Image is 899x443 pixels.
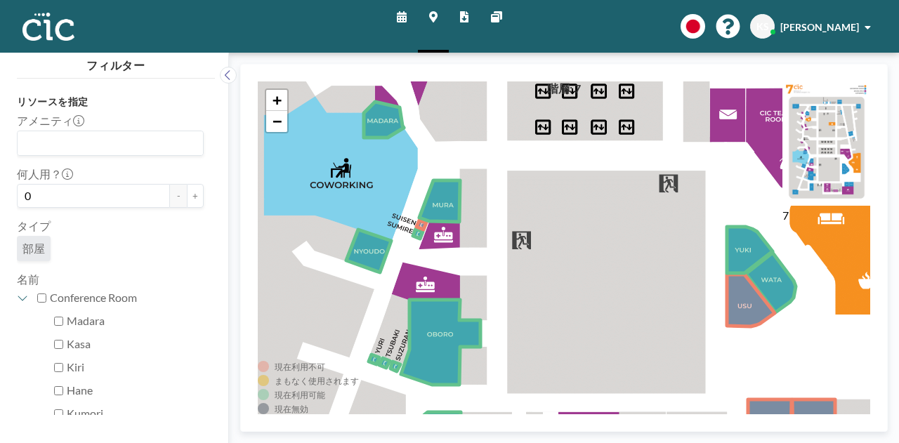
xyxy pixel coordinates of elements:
label: Madara [67,314,204,328]
label: Conference Room [50,291,204,305]
label: Kasa [67,337,204,351]
span: + [273,91,282,109]
span: [PERSON_NAME] [780,21,859,33]
div: 現在利用不可 [275,362,325,372]
a: Zoom in [266,90,287,111]
a: Zoom out [266,111,287,132]
span: 部屋 [22,242,45,256]
div: まもなく使用されます [275,376,359,386]
span: KS [756,20,769,33]
input: Search for option [19,134,195,152]
button: - [170,184,187,208]
label: 名前 [17,272,39,286]
label: 何人用？ [17,167,73,181]
label: Hane [67,383,204,397]
h4: フィルター [17,53,215,72]
div: 現在無効 [275,404,308,414]
img: e756fe08e05d43b3754d147caf3627ee.png [782,81,870,206]
label: タイプ [17,219,51,233]
h3: リソースを指定 [17,95,204,108]
span: − [273,112,282,130]
button: + [187,184,204,208]
label: 7 [782,209,789,222]
div: Search for option [18,131,203,155]
label: Kiri [67,360,204,374]
label: アメニティ [17,114,84,128]
img: organization-logo [22,13,74,41]
h4: 階層: 7 [547,81,581,95]
div: 現在利用可能 [275,390,325,400]
label: Kumori [67,406,204,421]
